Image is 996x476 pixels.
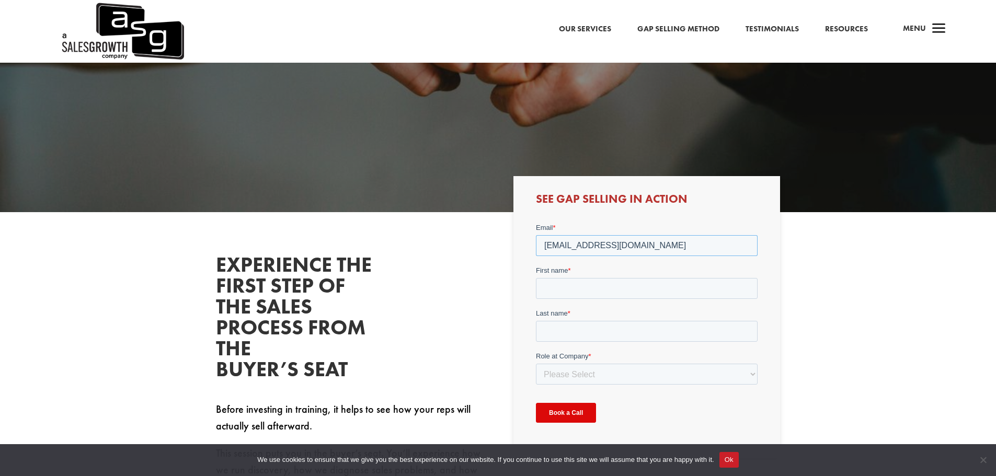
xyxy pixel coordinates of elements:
[536,223,758,441] iframe: Form 0
[719,452,739,468] button: Ok
[559,22,611,36] a: Our Services
[216,254,373,385] h2: Experience the First Step of the Sales Process From the Buyer’s Seat
[216,401,483,445] p: Before investing in training, it helps to see how your reps will actually sell afterward.
[637,22,719,36] a: Gap Selling Method
[257,455,714,465] span: We use cookies to ensure that we give you the best experience on our website. If you continue to ...
[746,22,799,36] a: Testimonials
[536,193,758,210] h3: See Gap Selling in Action
[978,455,988,465] span: No
[903,23,926,33] span: Menu
[825,22,868,36] a: Resources
[929,19,949,40] span: a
